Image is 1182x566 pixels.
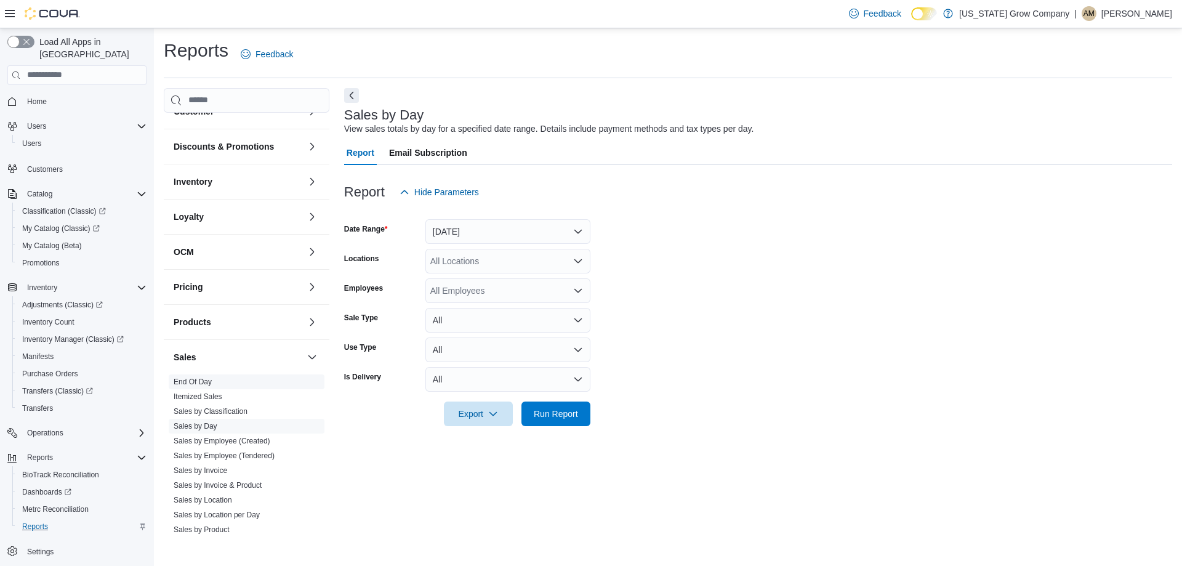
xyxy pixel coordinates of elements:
a: Sales by Employee (Created) [174,437,270,445]
a: Inventory Manager (Classic) [17,332,129,347]
span: Customers [22,161,147,176]
a: My Catalog (Classic) [12,220,151,237]
span: Hide Parameters [414,186,479,198]
span: Manifests [17,349,147,364]
span: Sales by Product [174,525,230,535]
button: Metrc Reconciliation [12,501,151,518]
a: Sales by Day [174,422,217,431]
button: Sales [305,350,320,365]
a: Feedback [844,1,906,26]
a: Transfers (Classic) [12,382,151,400]
a: Transfers (Classic) [17,384,98,398]
button: Catalog [2,185,151,203]
button: Operations [2,424,151,442]
label: Date Range [344,224,388,234]
button: Run Report [521,402,590,426]
button: Users [12,135,151,152]
a: Customers [22,162,68,177]
button: Next [344,88,359,103]
span: Manifests [22,352,54,362]
button: Inventory [305,174,320,189]
a: Sales by Classification [174,407,247,416]
label: Use Type [344,342,376,352]
span: Sales by Day [174,421,217,431]
span: Sales by Invoice [174,466,227,475]
h3: Inventory [174,176,212,188]
a: Settings [22,544,58,559]
span: Sales by Employee (Tendered) [174,451,275,461]
span: Transfers (Classic) [17,384,147,398]
a: Sales by Product [174,525,230,534]
span: Reports [17,519,147,534]
h3: Sales by Day [344,108,424,123]
a: Purchase Orders [17,366,83,381]
span: Operations [22,426,147,440]
span: My Catalog (Beta) [22,241,82,251]
span: Inventory Count [17,315,147,329]
button: Pricing [174,281,302,293]
button: All [425,367,590,392]
a: My Catalog (Classic) [17,221,105,236]
a: Dashboards [17,485,76,499]
button: Hide Parameters [395,180,484,204]
div: View sales totals by day for a specified date range. Details include payment methods and tax type... [344,123,754,135]
span: Metrc Reconciliation [17,502,147,517]
span: Sales by Location per Day [174,510,260,520]
span: Dark Mode [911,20,912,21]
p: | [1074,6,1077,21]
h3: Sales [174,351,196,363]
label: Employees [344,283,383,293]
button: Inventory [2,279,151,296]
span: Email Subscription [389,140,467,165]
input: Dark Mode [911,7,937,20]
span: Catalog [22,187,147,201]
span: Users [22,139,41,148]
span: Adjustments (Classic) [17,297,147,312]
span: Users [17,136,147,151]
span: My Catalog (Beta) [17,238,147,253]
span: My Catalog (Classic) [22,224,100,233]
a: Adjustments (Classic) [17,297,108,312]
button: Settings [2,543,151,560]
button: Inventory [174,176,302,188]
span: My Catalog (Classic) [17,221,147,236]
button: Inventory Count [12,313,151,331]
h1: Reports [164,38,228,63]
span: Transfers (Classic) [22,386,93,396]
button: Home [2,92,151,110]
span: Reports [27,453,53,463]
h3: OCM [174,246,194,258]
a: Home [22,94,52,109]
h3: Discounts & Promotions [174,140,274,153]
span: Adjustments (Classic) [22,300,103,310]
span: Transfers [22,403,53,413]
button: Discounts & Promotions [305,139,320,154]
span: Feedback [864,7,901,20]
span: Run Report [534,408,578,420]
button: Sales [174,351,302,363]
a: Sales by Location [174,496,232,504]
label: Is Delivery [344,372,381,382]
span: AM [1083,6,1095,21]
span: Inventory Manager (Classic) [22,334,124,344]
a: Promotions [17,256,65,270]
span: Sales by Classification [174,406,247,416]
img: Cova [25,7,80,20]
span: Sales by Employee (Created) [174,436,270,446]
a: Inventory Manager (Classic) [12,331,151,348]
label: Locations [344,254,379,264]
span: Operations [27,428,63,438]
span: Purchase Orders [22,369,78,379]
span: Sales by Location [174,495,232,505]
button: Pricing [305,280,320,294]
span: End Of Day [174,377,212,387]
a: Reports [17,519,53,534]
span: Reports [22,522,48,532]
span: Promotions [22,258,60,268]
button: OCM [174,246,302,258]
button: OCM [305,245,320,259]
button: My Catalog (Beta) [12,237,151,254]
span: Classification (Classic) [17,204,147,219]
p: [US_STATE] Grow Company [959,6,1069,21]
a: My Catalog (Beta) [17,238,87,253]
